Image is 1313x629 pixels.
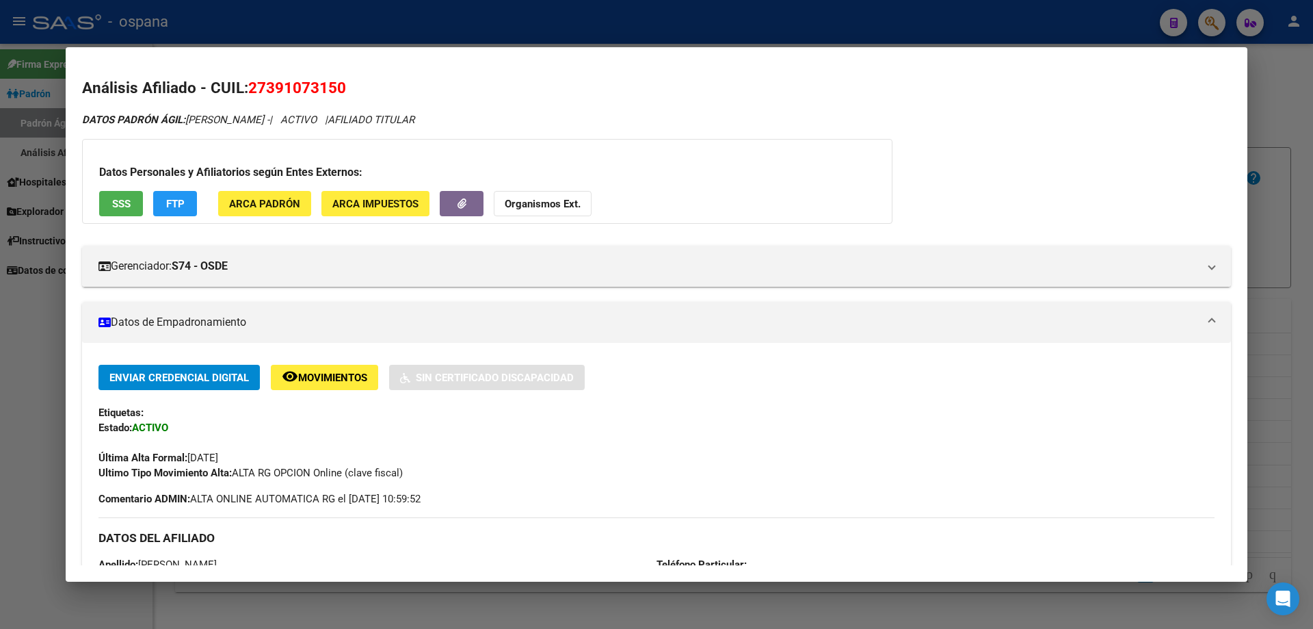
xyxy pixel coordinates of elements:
i: | ACTIVO | [82,114,414,126]
span: ARCA Padrón [229,198,300,210]
span: ALTA RG OPCION Online (clave fiscal) [98,467,403,479]
strong: Teléfono Particular: [656,559,747,571]
span: SSS [112,198,131,210]
mat-panel-title: Gerenciador: [98,258,1198,274]
span: Sin Certificado Discapacidad [416,372,574,384]
button: Organismos Ext. [494,191,592,216]
strong: Comentario ADMIN: [98,493,190,505]
span: Movimientos [298,372,367,384]
strong: S74 - OSDE [172,258,228,274]
strong: ACTIVO [132,422,168,434]
button: Sin Certificado Discapacidad [389,365,585,390]
button: ARCA Impuestos [321,191,429,216]
mat-expansion-panel-header: Datos de Empadronamiento [82,302,1231,343]
span: [PERSON_NAME] [98,559,217,571]
div: Open Intercom Messenger [1266,582,1299,615]
button: Enviar Credencial Digital [98,365,260,390]
mat-panel-title: Datos de Empadronamiento [98,314,1198,331]
span: FTP [166,198,185,210]
mat-icon: remove_red_eye [282,368,298,385]
button: SSS [99,191,143,216]
strong: Última Alta Formal: [98,452,187,464]
strong: Apellido: [98,559,138,571]
h2: Análisis Afiliado - CUIL: [82,77,1231,100]
button: ARCA Padrón [218,191,311,216]
span: [PERSON_NAME] - [82,114,269,126]
button: FTP [153,191,197,216]
button: Movimientos [271,365,378,390]
strong: DATOS PADRÓN ÁGIL: [82,114,185,126]
strong: Etiquetas: [98,407,144,419]
span: [DATE] [98,452,218,464]
span: ARCA Impuestos [332,198,419,210]
strong: Organismos Ext. [505,198,581,210]
strong: Estado: [98,422,132,434]
span: ALTA ONLINE AUTOMATICA RG el [DATE] 10:59:52 [98,491,421,506]
span: Enviar Credencial Digital [109,372,249,384]
mat-expansion-panel-header: Gerenciador:S74 - OSDE [82,246,1231,287]
span: AFILIADO TITULAR [328,114,414,126]
h3: DATOS DEL AFILIADO [98,530,1215,545]
strong: Ultimo Tipo Movimiento Alta: [98,467,232,479]
span: 27391073150 [248,79,346,97]
h3: Datos Personales y Afiliatorios según Entes Externos: [99,164,875,181]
